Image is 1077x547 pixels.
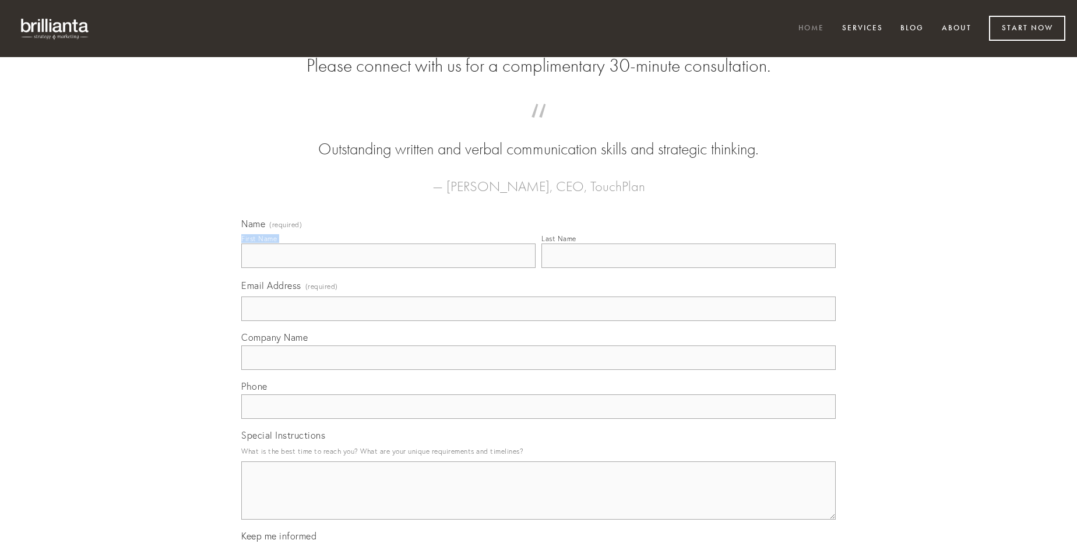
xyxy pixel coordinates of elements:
[835,19,891,38] a: Services
[989,16,1065,41] a: Start Now
[893,19,931,38] a: Blog
[241,380,268,392] span: Phone
[12,12,99,45] img: brillianta - research, strategy, marketing
[241,331,308,343] span: Company Name
[260,115,817,161] blockquote: Outstanding written and verbal communication skills and strategic thinking.
[241,280,301,291] span: Email Address
[260,115,817,138] span: “
[241,218,265,230] span: Name
[241,429,325,441] span: Special Instructions
[241,530,316,542] span: Keep me informed
[241,55,836,77] h2: Please connect with us for a complimentary 30-minute consultation.
[260,161,817,198] figcaption: — [PERSON_NAME], CEO, TouchPlan
[269,221,302,228] span: (required)
[241,443,836,459] p: What is the best time to reach you? What are your unique requirements and timelines?
[305,278,338,294] span: (required)
[541,234,576,243] div: Last Name
[241,234,277,243] div: First Name
[791,19,832,38] a: Home
[934,19,979,38] a: About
